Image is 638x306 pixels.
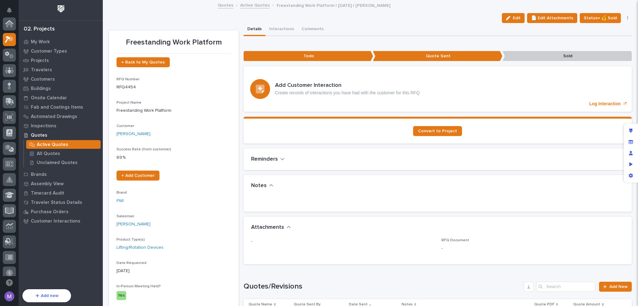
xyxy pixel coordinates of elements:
a: Projects [19,56,103,65]
p: Quote Sent [373,51,502,61]
a: ← Back to My Quotes [117,57,170,67]
p: Traveler Status Details [31,200,82,205]
span: Date Requested [117,261,146,265]
h1: Quotes/Revisions [244,282,521,291]
a: Inspections [19,121,103,130]
a: Assembly View [19,179,103,188]
p: Buildings [31,86,51,92]
span: Brand [117,191,127,195]
p: Travelers [31,67,52,73]
p: Assembly View [31,181,64,187]
p: - [441,245,624,252]
div: Notifications [8,7,16,17]
span: Status→ 💰 Sold [584,14,617,22]
a: Customer Types [19,46,103,56]
a: All Quotes [24,149,103,158]
p: [DATE] [117,268,231,274]
button: Details [244,23,265,36]
a: Fab and Coatings Items [19,102,103,112]
p: Inspections [31,123,56,129]
p: RFQ4454 [117,84,231,91]
p: Purchase Orders [31,209,69,215]
div: Preview as [625,159,636,170]
span: ← Back to My Quotes [121,60,165,64]
a: Convert to Project [413,126,462,136]
a: + Add Customer [117,171,159,181]
a: Automated Drawings [19,112,103,121]
p: - [251,238,434,245]
span: In-Person Meeting Held? [117,285,161,288]
a: [PERSON_NAME] [117,221,150,228]
span: Product Type(s) [117,238,145,242]
span: Edit [513,15,521,21]
p: Brands [31,172,47,177]
a: PWI [117,198,124,204]
p: 69 % [117,154,231,161]
p: Sold [502,51,632,61]
p: Active Quotes [37,142,68,148]
span: + Add Customer [121,173,155,178]
h3: Add Customer Interaction [275,82,420,89]
h2: Notes [251,182,267,189]
a: Quotes [19,130,103,140]
div: App settings [625,170,636,181]
p: Onsite Calendar [31,95,67,101]
button: Edit [502,13,525,23]
button: Interactions [265,23,298,36]
p: Freestanding Work Platform [117,38,231,47]
a: Unclaimed Quotes [24,158,103,167]
span: Convert to Project [418,129,457,133]
span: Success Rate (from customer) [117,148,171,151]
a: Travelers [19,65,103,74]
img: Workspace Logo [55,3,67,15]
p: Freestanding Work Platform [117,107,231,114]
a: Add New [599,282,632,292]
p: Quotes [31,133,47,138]
p: Projects [31,58,49,64]
span: Add New [609,285,628,289]
h2: Attachments [251,224,284,231]
a: [PERSON_NAME] [117,131,150,137]
a: Buildings [19,84,103,93]
input: Search [536,282,595,292]
a: Log Interaction [244,66,632,112]
button: Notes [251,182,274,189]
span: RFQ Document [441,238,469,242]
button: Attachments [251,224,291,231]
a: Brands [19,170,103,179]
span: Customer [117,124,134,128]
span: Project Name [117,101,141,105]
p: Timecard Audit [31,191,64,196]
div: Edit layout [625,125,636,136]
p: Fab and Coatings Items [31,105,83,110]
a: Active Quotes [24,140,103,149]
button: Reminders [251,156,285,163]
p: Unclaimed Quotes [37,160,78,166]
button: Notifications [3,4,16,17]
h2: Reminders [251,156,278,163]
a: Customers [19,74,103,84]
p: Automated Drawings [31,114,77,120]
p: Freestanding Work Platform | [DATE] | [PERSON_NAME] [277,2,390,8]
p: Log Interaction [589,101,621,106]
p: Customer Types [31,49,67,54]
button: Add new [22,289,71,302]
a: Lifting/Rotation Devices [117,244,164,251]
button: Comments [298,23,327,36]
div: Manage users [625,148,636,159]
p: Customers [31,77,55,82]
p: Create records of interactions you have had with the customer for this RFQ [275,90,420,96]
button: Status→ 💰 Sold [580,13,621,23]
button: Open support chat [3,276,16,289]
p: My Work [31,39,50,45]
a: Quotes [218,1,233,8]
button: users-avatar [3,290,16,303]
p: Todo [244,51,373,61]
div: 02. Projects [24,26,55,33]
a: Customer Interactions [19,216,103,226]
a: My Work [19,37,103,46]
button: 📄 Edit Attachments [527,13,577,23]
span: RFQ Number [117,78,140,81]
a: Traveler Status Details [19,198,103,207]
